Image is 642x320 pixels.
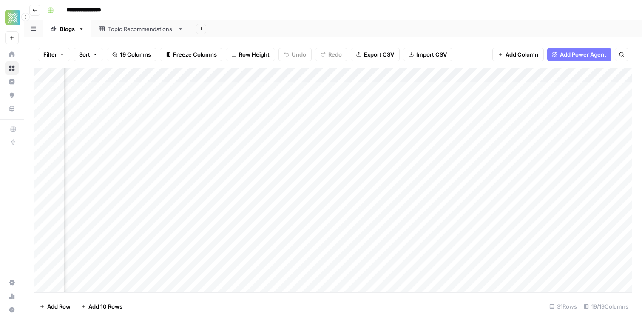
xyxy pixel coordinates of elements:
[5,89,19,102] a: Opportunities
[416,50,447,59] span: Import CSV
[5,276,19,289] a: Settings
[351,48,400,61] button: Export CSV
[160,48,222,61] button: Freeze Columns
[226,48,275,61] button: Row Height
[5,102,19,116] a: Your Data
[108,25,174,33] div: Topic Recommendations
[34,300,76,313] button: Add Row
[292,50,306,59] span: Undo
[43,20,91,37] a: Blogs
[560,50,606,59] span: Add Power Agent
[5,10,20,25] img: Xponent21 Logo
[88,302,122,311] span: Add 10 Rows
[5,7,19,28] button: Workspace: Xponent21
[403,48,452,61] button: Import CSV
[547,48,611,61] button: Add Power Agent
[107,48,156,61] button: 19 Columns
[74,48,103,61] button: Sort
[5,303,19,317] button: Help + Support
[315,48,347,61] button: Redo
[5,48,19,61] a: Home
[38,48,70,61] button: Filter
[47,302,71,311] span: Add Row
[580,300,632,313] div: 19/19 Columns
[91,20,191,37] a: Topic Recommendations
[492,48,544,61] button: Add Column
[79,50,90,59] span: Sort
[60,25,75,33] div: Blogs
[5,61,19,75] a: Browse
[328,50,342,59] span: Redo
[5,75,19,89] a: Insights
[76,300,128,313] button: Add 10 Rows
[278,48,312,61] button: Undo
[546,300,580,313] div: 31 Rows
[173,50,217,59] span: Freeze Columns
[239,50,270,59] span: Row Height
[5,289,19,303] a: Usage
[364,50,394,59] span: Export CSV
[120,50,151,59] span: 19 Columns
[506,50,538,59] span: Add Column
[43,50,57,59] span: Filter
